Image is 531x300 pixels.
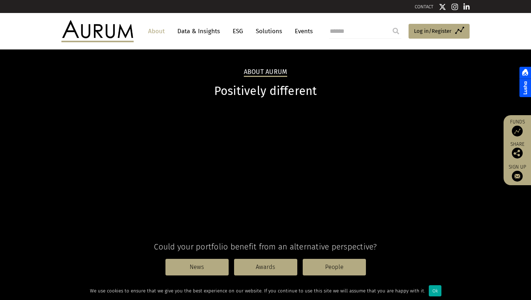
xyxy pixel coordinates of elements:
[507,142,527,158] div: Share
[234,259,297,275] a: Awards
[61,242,470,252] h4: Could your portfolio benefit from an alternative perspective?
[512,171,523,182] img: Sign up to our newsletter
[291,25,313,38] a: Events
[229,25,247,38] a: ESG
[165,259,229,275] a: News
[429,285,441,296] div: Ok
[244,68,288,77] h2: About Aurum
[452,3,458,10] img: Instagram icon
[389,24,403,38] input: Submit
[174,25,224,38] a: Data & Insights
[409,24,470,39] a: Log in/Register
[507,164,527,182] a: Sign up
[439,3,446,10] img: Twitter icon
[61,84,470,98] h1: Positively different
[61,20,134,42] img: Aurum
[512,126,523,136] img: Access Funds
[414,27,452,35] span: Log in/Register
[303,259,366,275] a: People
[512,148,523,158] img: Share this post
[463,3,470,10] img: Linkedin icon
[507,119,527,136] a: Funds
[252,25,286,38] a: Solutions
[415,4,433,9] a: CONTACT
[144,25,168,38] a: About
